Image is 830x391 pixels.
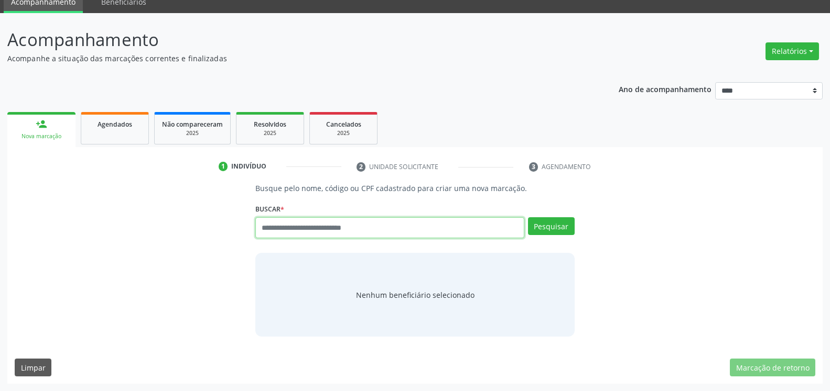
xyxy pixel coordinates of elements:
p: Acompanhamento [7,27,578,53]
span: Agendados [98,120,132,129]
span: Nenhum beneficiário selecionado [356,289,475,300]
span: Não compareceram [162,120,223,129]
button: Limpar [15,359,51,376]
span: Cancelados [326,120,361,129]
div: 2025 [317,129,370,137]
div: 2025 [162,129,223,137]
button: Pesquisar [528,217,575,235]
div: 2025 [244,129,296,137]
div: 1 [219,162,228,171]
div: Nova marcação [15,132,68,140]
p: Acompanhe a situação das marcações correntes e finalizadas [7,53,578,64]
label: Buscar [255,201,284,217]
div: person_add [36,118,47,130]
button: Relatórios [766,42,819,60]
p: Busque pelo nome, código ou CPF cadastrado para criar uma nova marcação. [255,183,574,194]
span: Resolvidos [254,120,286,129]
button: Marcação de retorno [730,359,815,376]
div: Indivíduo [231,162,266,171]
p: Ano de acompanhamento [619,82,712,95]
